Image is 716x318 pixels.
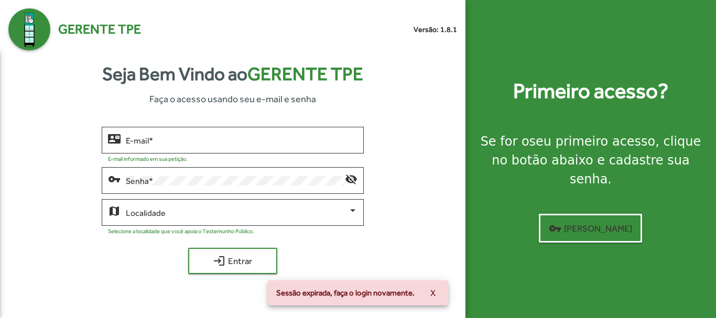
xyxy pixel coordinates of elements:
strong: Primeiro acesso? [513,75,668,107]
span: Gerente TPE [247,63,363,84]
div: Se for o , clique no botão abaixo e cadastre sua senha. [478,132,703,189]
span: Gerente TPE [58,19,141,39]
button: Entrar [188,248,277,274]
button: [PERSON_NAME] [539,214,642,243]
mat-icon: contact_mail [108,132,121,145]
mat-icon: visibility_off [345,172,357,185]
span: Sessão expirada, faça o login novamente. [276,288,415,298]
mat-hint: E-mail informado em sua petição. [108,156,188,162]
span: X [430,283,436,302]
mat-icon: vpn_key [549,222,561,235]
button: X [422,283,444,302]
span: Faça o acesso usando seu e-mail e senha [149,92,316,106]
strong: Seja Bem Vindo ao [102,60,363,88]
span: Entrar [198,251,268,270]
mat-icon: login [213,255,225,267]
mat-icon: vpn_key [108,172,121,185]
img: Logo Gerente [8,8,50,50]
mat-icon: map [108,204,121,217]
strong: seu primeiro acesso [529,134,656,149]
span: [PERSON_NAME] [549,219,632,238]
mat-hint: Selecione a localidade que você apoia o Testemunho Público. [108,228,254,234]
small: Versão: 1.8.1 [414,24,457,35]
